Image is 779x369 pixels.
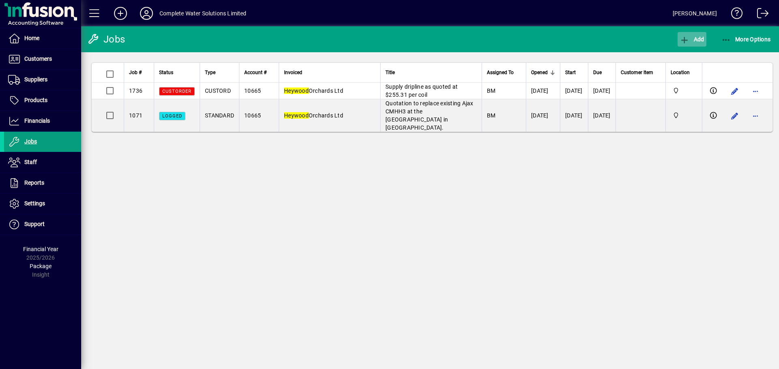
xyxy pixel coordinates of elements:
span: CUSTORD [205,87,231,94]
button: Add [678,32,706,47]
td: [DATE] [588,99,615,132]
button: More options [749,109,762,122]
span: More Options [721,36,771,43]
span: Support [24,221,45,227]
a: Suppliers [4,70,81,90]
div: Customer Item [621,68,661,77]
div: Location [671,68,697,77]
span: Reports [24,179,44,186]
div: Start [565,68,583,77]
td: [DATE] [526,99,560,132]
span: Financials [24,117,50,124]
span: Location [671,68,690,77]
span: Start [565,68,576,77]
span: Staff [24,159,37,165]
span: Add [680,36,704,43]
a: Settings [4,194,81,214]
span: Products [24,97,47,103]
div: Assigned To [487,68,521,77]
a: Home [4,28,81,49]
span: STANDARD [205,112,234,119]
span: Motueka [671,111,697,120]
a: Reports [4,173,81,193]
em: Heywood [284,112,309,119]
span: Financial Year [23,246,58,252]
span: Home [24,35,39,41]
span: Customer Item [621,68,653,77]
div: Account # [244,68,274,77]
a: Staff [4,152,81,173]
span: BM [487,87,496,94]
em: Heywood [284,87,309,94]
a: Products [4,90,81,111]
button: Edit [728,85,741,98]
td: [DATE] [588,83,615,99]
span: Suppliers [24,76,47,83]
span: 1071 [129,112,142,119]
span: Status [159,68,173,77]
a: Customers [4,49,81,69]
a: Support [4,214,81,235]
div: Invoiced [284,68,375,77]
span: Customers [24,55,52,62]
span: LOGGED [162,113,182,119]
td: [DATE] [526,83,560,99]
div: Due [593,68,611,77]
span: Settings [24,200,45,207]
button: More Options [719,32,773,47]
span: Supply dripline as quoted at $255.31 per coil [385,83,458,98]
div: [PERSON_NAME] [673,7,717,20]
span: Assigned To [487,68,514,77]
span: Title [385,68,395,77]
span: Motueka [671,86,697,95]
button: Add [108,6,133,21]
span: 10665 [244,112,261,119]
a: Financials [4,111,81,131]
td: [DATE] [560,99,588,132]
span: Due [593,68,602,77]
span: Orchards Ltd [284,112,343,119]
span: BM [487,112,496,119]
span: 10665 [244,87,261,94]
button: Profile [133,6,159,21]
span: Jobs [24,138,37,145]
div: Jobs [87,33,125,46]
span: CUSTORDER [162,89,192,94]
span: Opened [531,68,548,77]
span: Quotation to replace existing Ajax CMHH3 at the [GEOGRAPHIC_DATA] in [GEOGRAPHIC_DATA]. [385,100,473,131]
span: Job # [129,68,142,77]
span: Orchards Ltd [284,87,343,94]
a: Knowledge Base [725,2,743,28]
div: Job # [129,68,149,77]
td: [DATE] [560,83,588,99]
span: Type [205,68,215,77]
div: Complete Water Solutions Limited [159,7,247,20]
a: Logout [751,2,769,28]
button: More options [749,85,762,98]
span: Account # [244,68,267,77]
span: Invoiced [284,68,302,77]
div: Opened [531,68,555,77]
button: Edit [728,109,741,122]
span: Package [30,263,52,269]
span: 1736 [129,87,142,94]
